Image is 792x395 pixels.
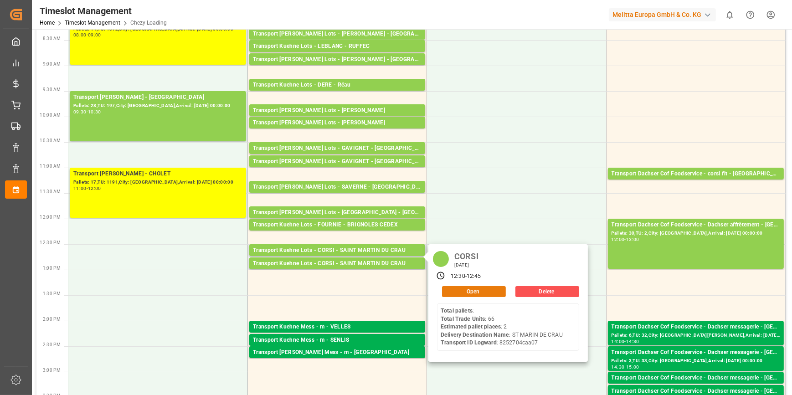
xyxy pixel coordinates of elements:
div: Transport [PERSON_NAME] - [GEOGRAPHIC_DATA] [73,93,242,102]
div: Transport [PERSON_NAME] Lots - [PERSON_NAME] - [GEOGRAPHIC_DATA] [253,55,422,64]
div: Pallets: ,TU: 8,City: [GEOGRAPHIC_DATA],Arrival: [DATE] 00:00:00 [253,345,422,353]
div: Transport Kuehne Mess - m - SENLIS [253,336,422,345]
div: Pallets: 11,TU: 91,City: [GEOGRAPHIC_DATA],Arrival: [DATE] 00:00:00 [612,179,780,186]
b: Delivery Destination Name [441,332,509,338]
div: Pallets: 6,TU: 32,City: [GEOGRAPHIC_DATA][PERSON_NAME],Arrival: [DATE] 00:00:00 [612,332,780,339]
div: 14:30 [626,339,639,344]
div: 12:00 [88,186,101,190]
div: Pallets: ,TU: 76,City: [GEOGRAPHIC_DATA],Arrival: [DATE] 00:00:00 [612,383,780,390]
div: Melitta Europa GmbH & Co. KG [609,8,716,21]
span: 12:30 PM [40,240,61,245]
div: 14:00 [612,339,625,344]
div: Pallets: 19,TU: 280,City: [GEOGRAPHIC_DATA],Arrival: [DATE] 00:00:00 [253,153,422,161]
div: Pallets: 1,TU: ,City: [GEOGRAPHIC_DATA],Arrival: [DATE] 00:00:00 [253,166,422,174]
div: Pallets: 10,TU: ,City: CARQUEFOU,Arrival: [DATE] 00:00:00 [253,128,422,135]
div: [DATE] [451,262,482,268]
button: Delete [515,286,579,297]
div: CORSI [451,249,482,262]
div: Pallets: 3,TU: 112,City: BRIGNOLES CEDEX,Arrival: [DATE] 00:00:00 [253,230,422,237]
span: 9:30 AM [43,87,61,92]
div: - [87,33,88,37]
div: 09:00 [88,33,101,37]
div: Transport Kuehne Lots - CORSI - SAINT MARTIN DU CRAU [253,259,422,268]
div: 12:00 [612,237,625,241]
div: - [87,110,88,114]
span: 3:00 PM [43,368,61,373]
span: 10:00 AM [40,113,61,118]
div: 14:30 [612,365,625,369]
div: 10:30 [88,110,101,114]
div: Pallets: 3,TU: 87,City: [GEOGRAPHIC_DATA],Arrival: [DATE] 00:00:00 [253,90,422,97]
div: Pallets: ,TU: 444,City: [GEOGRAPHIC_DATA],Arrival: [DATE] 00:00:00 [253,64,422,72]
div: Pallets: 1,TU: 357,City: RUFFEC,Arrival: [DATE] 00:00:00 [253,51,422,59]
div: Transport [PERSON_NAME] Lots - SAVERNE - [GEOGRAPHIC_DATA] [253,183,422,192]
div: Transport Dachser Cof Foodservice - Dachser affrètement - [GEOGRAPHIC_DATA] [612,221,780,230]
div: Pallets: 3,TU: 33,City: [GEOGRAPHIC_DATA],Arrival: [DATE] 00:00:00 [612,357,780,365]
div: Transport [PERSON_NAME] - CHOLET [73,169,242,179]
div: Pallets: ,TU: 187,City: [GEOGRAPHIC_DATA],Arrival: [DATE] 00:00:00 [253,192,422,200]
b: Total Trade Units [441,316,485,322]
div: Transport Kuehne Lots - CORSI - SAINT MARTIN DU CRAU [253,246,422,255]
span: 11:00 AM [40,164,61,169]
div: Transport [PERSON_NAME] Lots - GAVIGNET - [GEOGRAPHIC_DATA] [253,157,422,166]
div: - [624,339,626,344]
div: Transport Kuehne Lots - DERE - Réau [253,81,422,90]
div: Transport [PERSON_NAME] Lots - [PERSON_NAME] [253,118,422,128]
div: 13:00 [626,237,639,241]
div: 12:30 [451,272,465,281]
div: 15:00 [626,365,639,369]
div: Pallets: 30,TU: 2,City: [GEOGRAPHIC_DATA],Arrival: [DATE] 00:00:00 [612,230,780,237]
div: Transport Kuehne Lots - LEBLANC - RUFFEC [253,42,422,51]
a: Timeslot Management [65,20,120,26]
div: - [624,365,626,369]
div: Transport [PERSON_NAME] Lots - [GEOGRAPHIC_DATA] - [GEOGRAPHIC_DATA] [253,208,422,217]
button: Melitta Europa GmbH & Co. KG [609,6,720,23]
span: 2:00 PM [43,317,61,322]
span: 11:30 AM [40,189,61,194]
div: : : 66 : 2 : ST MARIN DE CRAU : 8252704caa07 [441,307,563,347]
div: - [465,272,467,281]
div: 08:00 [73,33,87,37]
div: - [87,186,88,190]
b: Estimated pallet places [441,323,501,330]
span: 12:00 PM [40,215,61,220]
span: 10:30 AM [40,138,61,143]
span: 1:30 PM [43,291,61,296]
div: Pallets: 17,TU: 1191,City: [GEOGRAPHIC_DATA],Arrival: [DATE] 00:00:00 [73,179,242,186]
div: Transport [PERSON_NAME] Lots - [PERSON_NAME] [253,106,422,115]
div: Pallets: ,TU: 15,City: [GEOGRAPHIC_DATA][PERSON_NAME],Arrival: [DATE] 00:00:00 [253,268,422,276]
b: Total pallets [441,308,473,314]
div: Pallets: 28,TU: 197,City: [GEOGRAPHIC_DATA],Arrival: [DATE] 00:00:00 [73,102,242,110]
div: Transport [PERSON_NAME] Lots - [PERSON_NAME] - [GEOGRAPHIC_DATA] [253,30,422,39]
button: show 0 new notifications [720,5,740,25]
div: Transport [PERSON_NAME] Lots - GAVIGNET - [GEOGRAPHIC_DATA] [253,144,422,153]
div: Transport Dachser Cof Foodservice - Dachser messagerie - [GEOGRAPHIC_DATA] [612,374,780,383]
span: 2:30 PM [43,342,61,347]
div: Transport Kuehne Mess - m - VELLES [253,323,422,332]
div: Timeslot Management [40,4,167,18]
div: Transport Dachser Cof Foodservice - Dachser messagerie - [GEOGRAPHIC_DATA][PERSON_NAME] FALLAVIER [612,323,780,332]
span: 1:00 PM [43,266,61,271]
div: 09:30 [73,110,87,114]
div: 11:00 [73,186,87,190]
span: 9:00 AM [43,62,61,67]
div: Pallets: 1,TU: 40,City: [GEOGRAPHIC_DATA],Arrival: [DATE] 00:00:00 [253,357,422,365]
div: Transport Dachser Cof Foodservice - corsi fit - [GEOGRAPHIC_DATA] [612,169,780,179]
div: Transport Kuehne Lots - FOURNIE - BRIGNOLES CEDEX [253,221,422,230]
div: 12:45 [467,272,481,281]
button: Open [442,286,506,297]
div: Pallets: ,TU: 41,City: [GEOGRAPHIC_DATA],Arrival: [DATE] 00:00:00 [253,39,422,46]
div: Pallets: ,TU: 66,City: [GEOGRAPHIC_DATA][PERSON_NAME],Arrival: [DATE] 00:00:00 [253,255,422,263]
button: Help Center [740,5,761,25]
div: Pallets: 17,TU: 612,City: CARQUEFOU,Arrival: [DATE] 00:00:00 [253,115,422,123]
span: 8:30 AM [43,36,61,41]
div: - [624,237,626,241]
div: Pallets: 1,TU: 6,City: [GEOGRAPHIC_DATA],Arrival: [DATE] 00:00:00 [253,332,422,339]
a: Home [40,20,55,26]
b: Transport ID Logward [441,339,497,346]
div: Transport Dachser Cof Foodservice - Dachser messagerie - [GEOGRAPHIC_DATA] [612,348,780,357]
div: Pallets: ,TU: 54,City: [GEOGRAPHIC_DATA],Arrival: [DATE] 00:00:00 [253,217,422,225]
div: Transport [PERSON_NAME] Mess - m - [GEOGRAPHIC_DATA] [253,348,422,357]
